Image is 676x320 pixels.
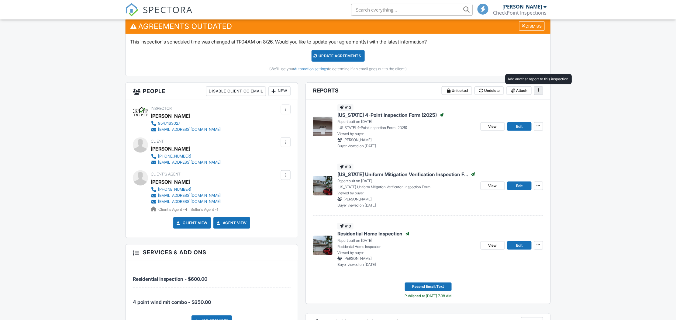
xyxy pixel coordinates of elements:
[151,120,221,127] a: 9547163027
[351,4,473,16] input: Search everything...
[133,276,207,282] span: Residential Inspection - $600.00
[158,193,221,198] div: [EMAIL_ADDRESS][DOMAIN_NAME]
[126,34,550,76] div: This inspection's scheduled time was changed at 11:04AM on 8/26. Would you like to update your ag...
[151,186,221,193] a: [PHONE_NUMBER]
[158,154,191,159] div: [PHONE_NUMBER]
[216,220,247,226] a: Agent View
[151,153,221,159] a: [PHONE_NUMBER]
[191,207,218,212] span: Seller's Agent -
[151,144,190,153] div: [PERSON_NAME]
[126,19,550,34] h3: Agreements Outdated
[151,199,221,205] a: [EMAIL_ADDRESS][DOMAIN_NAME]
[151,159,221,165] a: [EMAIL_ADDRESS][DOMAIN_NAME]
[130,67,546,71] div: (We'll use your to determine if an email goes out to the client.)
[158,121,180,126] div: 9547163027
[519,21,545,31] div: Dismiss
[158,207,188,212] span: Client's Agent -
[503,4,542,10] div: [PERSON_NAME]
[125,8,193,21] a: SPECTORA
[175,220,208,226] a: Client View
[158,127,221,132] div: [EMAIL_ADDRESS][DOMAIN_NAME]
[268,86,291,96] div: New
[158,187,191,192] div: [PHONE_NUMBER]
[143,3,193,16] span: SPECTORA
[158,160,221,165] div: [EMAIL_ADDRESS][DOMAIN_NAME]
[125,3,139,16] img: The Best Home Inspection Software - Spectora
[151,177,190,186] a: [PERSON_NAME]
[151,139,164,144] span: Client
[493,10,547,16] div: CheckPoint Inspections
[294,67,328,71] a: Automation settings
[217,207,218,212] strong: 1
[185,207,187,212] strong: 4
[151,127,221,133] a: [EMAIL_ADDRESS][DOMAIN_NAME]
[133,288,291,311] li: Service: 4 point wind mit combo
[158,199,221,204] div: [EMAIL_ADDRESS][DOMAIN_NAME]
[151,111,190,120] div: [PERSON_NAME]
[133,299,211,305] span: 4 point wind mit combo - $250.00
[126,245,298,260] h3: Services & Add ons
[151,172,181,176] span: Client's Agent
[151,193,221,199] a: [EMAIL_ADDRESS][DOMAIN_NAME]
[133,265,291,288] li: Service: Residential Inspection
[206,86,266,96] div: Disable Client CC Email
[151,106,172,111] span: Inspector
[312,50,365,62] div: Update Agreements
[126,83,298,100] h3: People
